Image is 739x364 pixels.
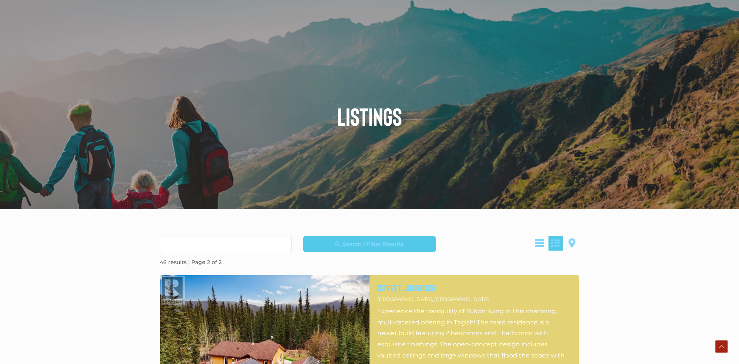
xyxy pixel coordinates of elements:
strong: Search / Filter Results [342,241,403,248]
a: Search / Filter Results [303,236,435,252]
h1: Listings [154,104,585,128]
a: [STREET_ADDRESS] [377,283,571,293]
p: [GEOGRAPHIC_DATA], [GEOGRAPHIC_DATA] [377,295,571,304]
strong: 46 results | Page 2 of 2 [160,259,222,266]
